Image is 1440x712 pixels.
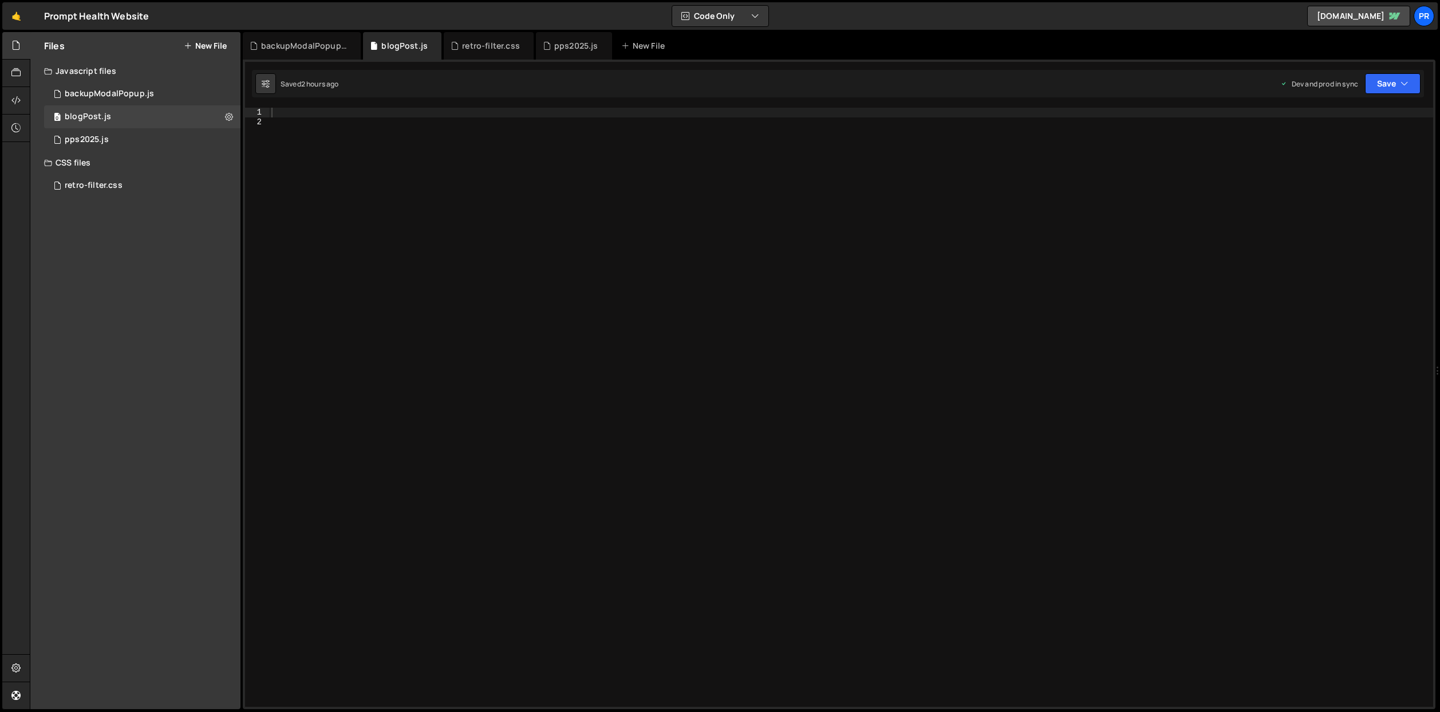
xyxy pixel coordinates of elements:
[184,41,227,50] button: New File
[554,40,598,52] div: pps2025.js
[1365,73,1421,94] button: Save
[44,82,240,105] div: 16625/45860.js
[44,174,240,197] div: 16625/45443.css
[672,6,768,26] button: Code Only
[1307,6,1410,26] a: [DOMAIN_NAME]
[44,40,65,52] h2: Files
[462,40,520,52] div: retro-filter.css
[65,135,109,145] div: pps2025.js
[30,60,240,82] div: Javascript files
[261,40,347,52] div: backupModalPopup.js
[1280,79,1358,89] div: Dev and prod in sync
[54,113,61,123] span: 0
[65,180,123,191] div: retro-filter.css
[30,151,240,174] div: CSS files
[301,79,339,89] div: 2 hours ago
[2,2,30,30] a: 🤙
[245,117,269,127] div: 2
[44,9,149,23] div: Prompt Health Website
[44,128,240,151] div: 16625/45293.js
[65,89,154,99] div: backupModalPopup.js
[44,105,240,128] div: 16625/45859.js
[621,40,669,52] div: New File
[65,112,111,122] div: blogPost.js
[245,108,269,117] div: 1
[281,79,339,89] div: Saved
[1414,6,1434,26] a: Pr
[381,40,428,52] div: blogPost.js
